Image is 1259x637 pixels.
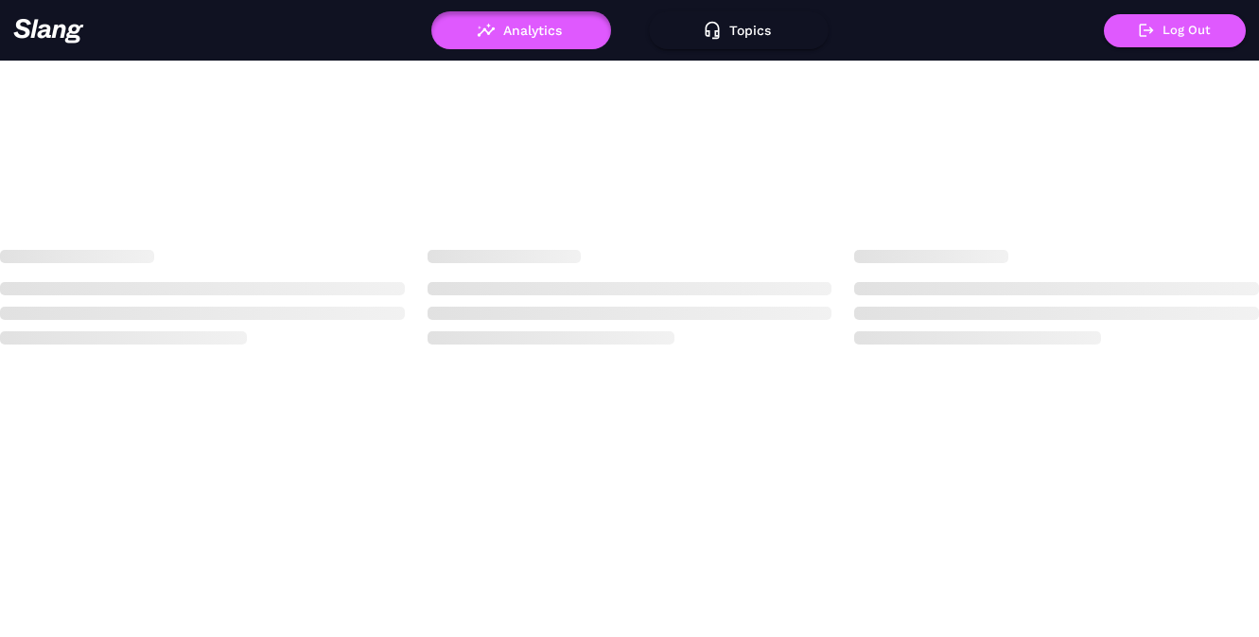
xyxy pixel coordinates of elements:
[649,11,829,49] button: Topics
[1104,14,1246,47] button: Log Out
[431,11,611,49] button: Analytics
[431,23,611,36] a: Analytics
[13,18,84,44] img: 623511267c55cb56e2f2a487_logo2.png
